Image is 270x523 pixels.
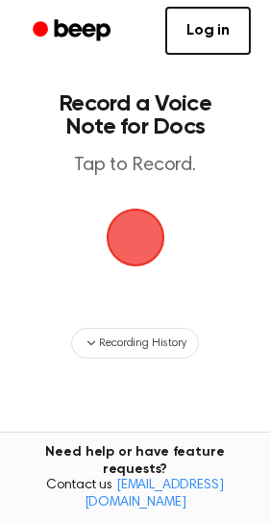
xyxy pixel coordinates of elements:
[19,12,128,50] a: Beep
[12,478,258,511] span: Contact us
[71,328,198,359] button: Recording History
[165,7,251,55] a: Log in
[99,335,185,352] span: Recording History
[85,479,224,510] a: [EMAIL_ADDRESS][DOMAIN_NAME]
[35,154,235,178] p: Tap to Record.
[35,92,235,138] h1: Record a Voice Note for Docs
[107,209,164,266] img: Beep Logo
